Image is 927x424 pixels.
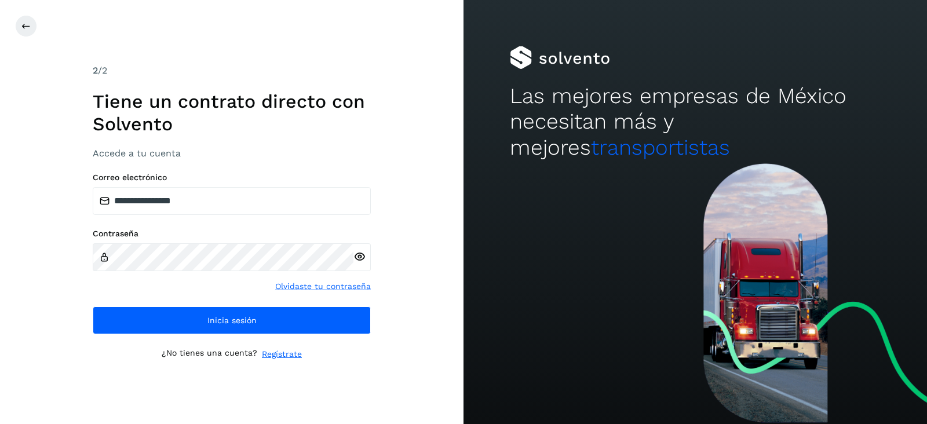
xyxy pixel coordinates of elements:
[207,316,257,324] span: Inicia sesión
[93,173,371,182] label: Correo electrónico
[93,90,371,135] h1: Tiene un contrato directo con Solvento
[93,65,98,76] span: 2
[510,83,881,160] h2: Las mejores empresas de México necesitan más y mejores
[93,306,371,334] button: Inicia sesión
[93,64,371,78] div: /2
[591,135,730,160] span: transportistas
[162,348,257,360] p: ¿No tienes una cuenta?
[275,280,371,293] a: Olvidaste tu contraseña
[262,348,302,360] a: Regístrate
[93,229,371,239] label: Contraseña
[93,148,371,159] h3: Accede a tu cuenta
